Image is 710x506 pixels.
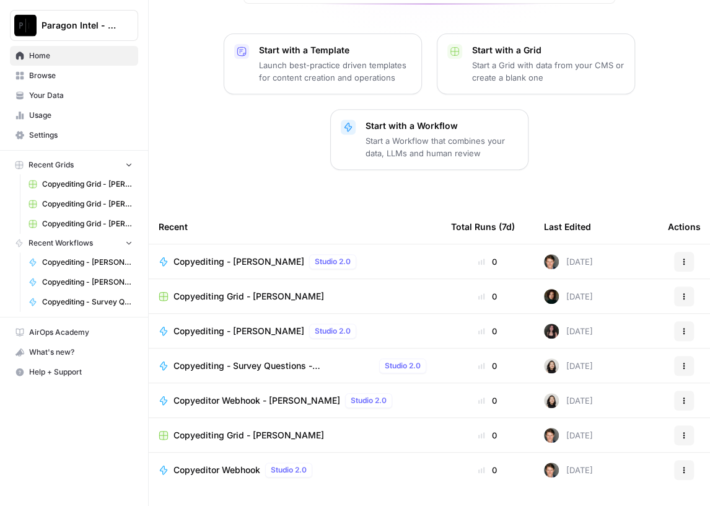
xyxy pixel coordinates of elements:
[159,290,431,303] a: Copyediting Grid - [PERSON_NAME]
[10,342,138,362] button: What's new?
[10,156,138,174] button: Recent Grids
[10,86,138,105] a: Your Data
[259,44,411,56] p: Start with a Template
[544,463,559,477] img: qw00ik6ez51o8uf7vgx83yxyzow9
[23,174,138,194] a: Copyediting Grid - [PERSON_NAME]
[42,198,133,210] span: Copyediting Grid - [PERSON_NAME]
[14,14,37,37] img: Paragon Intel - Copyediting Logo
[173,290,324,303] span: Copyediting Grid - [PERSON_NAME]
[173,360,374,372] span: Copyediting - Survey Questions - [PERSON_NAME]
[23,272,138,292] a: Copyediting - [PERSON_NAME]
[23,252,138,272] a: Copyediting - [PERSON_NAME]
[159,324,431,339] a: Copyediting - [PERSON_NAME]Studio 2.0
[173,464,260,476] span: Copyeditor Webhook
[29,50,133,61] span: Home
[668,210,701,244] div: Actions
[29,90,133,101] span: Your Data
[544,428,593,443] div: [DATE]
[23,194,138,214] a: Copyediting Grid - [PERSON_NAME]
[42,296,133,308] span: Copyediting - Survey Questions - [PERSON_NAME]
[544,393,559,408] img: t5ef5oef8zpw1w4g2xghobes91mw
[224,33,422,94] button: Start with a TemplateLaunch best-practice driven templates for content creation and operations
[544,324,559,339] img: 5nlru5lqams5xbrbfyykk2kep4hl
[159,393,431,408] a: Copyeditor Webhook - [PERSON_NAME]Studio 2.0
[159,210,431,244] div: Recent
[159,463,431,477] a: Copyeditor WebhookStudio 2.0
[10,46,138,66] a: Home
[42,257,133,268] span: Copyediting - [PERSON_NAME]
[10,105,138,125] a: Usage
[451,394,524,407] div: 0
[315,256,351,267] span: Studio 2.0
[10,322,138,342] a: AirOps Academy
[544,324,593,339] div: [DATE]
[29,70,133,81] span: Browse
[544,254,593,269] div: [DATE]
[451,360,524,372] div: 0
[159,254,431,269] a: Copyediting - [PERSON_NAME]Studio 2.0
[28,237,93,249] span: Recent Workflows
[451,255,524,268] div: 0
[28,159,74,171] span: Recent Grids
[42,179,133,190] span: Copyediting Grid - [PERSON_NAME]
[42,218,133,229] span: Copyediting Grid - [PERSON_NAME]
[451,210,515,244] div: Total Runs (7d)
[315,326,351,337] span: Studio 2.0
[451,429,524,442] div: 0
[544,463,593,477] div: [DATE]
[437,33,635,94] button: Start with a GridStart a Grid with data from your CMS or create a blank one
[366,120,518,132] p: Start with a Workflow
[42,19,116,32] span: Paragon Intel - Copyediting
[42,277,133,288] span: Copyediting - [PERSON_NAME]
[10,362,138,382] button: Help + Support
[544,428,559,443] img: qw00ik6ez51o8uf7vgx83yxyzow9
[271,464,307,476] span: Studio 2.0
[10,234,138,252] button: Recent Workflows
[451,290,524,303] div: 0
[330,109,528,170] button: Start with a WorkflowStart a Workflow that combines your data, LLMs and human review
[544,358,593,373] div: [DATE]
[366,135,518,159] p: Start a Workflow that combines your data, LLMs and human review
[173,325,304,337] span: Copyediting - [PERSON_NAME]
[259,59,411,84] p: Launch best-practice driven templates for content creation and operations
[385,360,421,371] span: Studio 2.0
[10,125,138,145] a: Settings
[173,429,324,442] span: Copyediting Grid - [PERSON_NAME]
[544,254,559,269] img: qw00ik6ez51o8uf7vgx83yxyzow9
[451,325,524,337] div: 0
[10,10,138,41] button: Workspace: Paragon Intel - Copyediting
[11,343,138,362] div: What's new?
[173,394,340,407] span: Copyeditor Webhook - [PERSON_NAME]
[23,292,138,312] a: Copyediting - Survey Questions - [PERSON_NAME]
[29,110,133,121] span: Usage
[544,289,559,304] img: trpfjrwlykpjh1hxat11z5guyxrg
[10,66,138,86] a: Browse
[159,358,431,373] a: Copyediting - Survey Questions - [PERSON_NAME]Studio 2.0
[29,327,133,338] span: AirOps Academy
[29,366,133,378] span: Help + Support
[159,429,431,442] a: Copyediting Grid - [PERSON_NAME]
[472,59,625,84] p: Start a Grid with data from your CMS or create a blank one
[544,358,559,373] img: t5ef5oef8zpw1w4g2xghobes91mw
[173,255,304,268] span: Copyediting - [PERSON_NAME]
[29,130,133,141] span: Settings
[544,289,593,304] div: [DATE]
[351,395,387,406] span: Studio 2.0
[451,464,524,476] div: 0
[544,393,593,408] div: [DATE]
[23,214,138,234] a: Copyediting Grid - [PERSON_NAME]
[544,210,591,244] div: Last Edited
[472,44,625,56] p: Start with a Grid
